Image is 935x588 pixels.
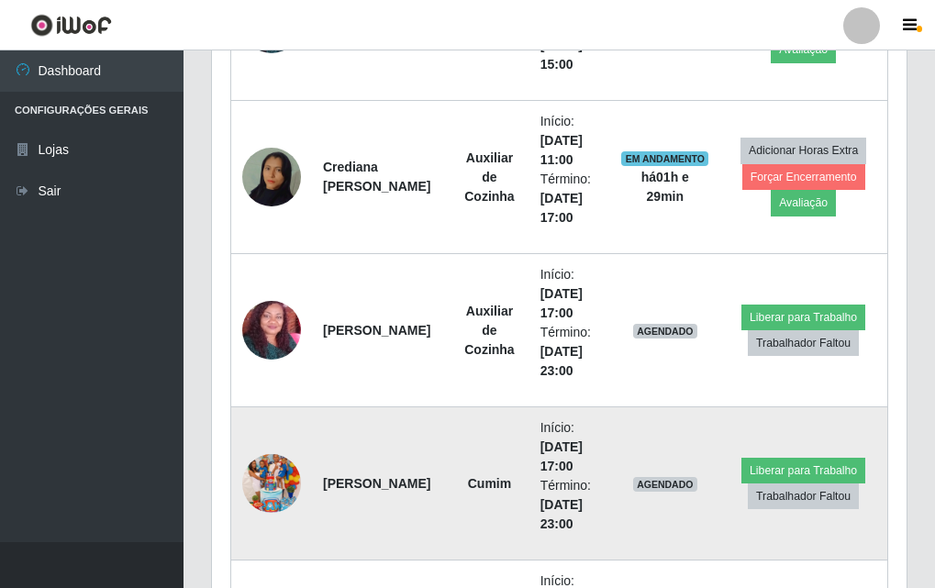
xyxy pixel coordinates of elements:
[540,323,600,381] li: Término:
[540,497,583,531] time: [DATE] 23:00
[740,138,866,163] button: Adicionar Horas Extra
[540,133,583,167] time: [DATE] 11:00
[748,330,859,356] button: Trabalhador Faltou
[540,476,600,534] li: Término:
[540,112,600,170] li: Início:
[621,151,708,166] span: EM ANDAMENTO
[464,304,514,357] strong: Auxiliar de Cozinha
[540,191,583,225] time: [DATE] 17:00
[540,439,583,473] time: [DATE] 17:00
[323,160,430,194] strong: Crediana [PERSON_NAME]
[742,164,865,190] button: Forçar Encerramento
[540,265,600,323] li: Início:
[30,14,112,37] img: CoreUI Logo
[323,323,430,338] strong: [PERSON_NAME]
[540,286,583,320] time: [DATE] 17:00
[323,476,430,491] strong: [PERSON_NAME]
[242,270,301,391] img: 1695958183677.jpeg
[468,476,511,491] strong: Cumim
[540,344,583,378] time: [DATE] 23:00
[540,170,600,227] li: Término:
[540,418,600,476] li: Início:
[741,305,865,330] button: Liberar para Trabalho
[633,324,697,338] span: AGENDADO
[741,458,865,483] button: Liberar para Trabalho
[633,477,697,492] span: AGENDADO
[641,170,689,204] strong: há 01 h e 29 min
[242,125,301,229] img: 1755289367859.jpeg
[464,150,514,204] strong: Auxiliar de Cozinha
[771,190,836,216] button: Avaliação
[748,483,859,509] button: Trabalhador Faltou
[242,431,301,536] img: 1747062171782.jpeg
